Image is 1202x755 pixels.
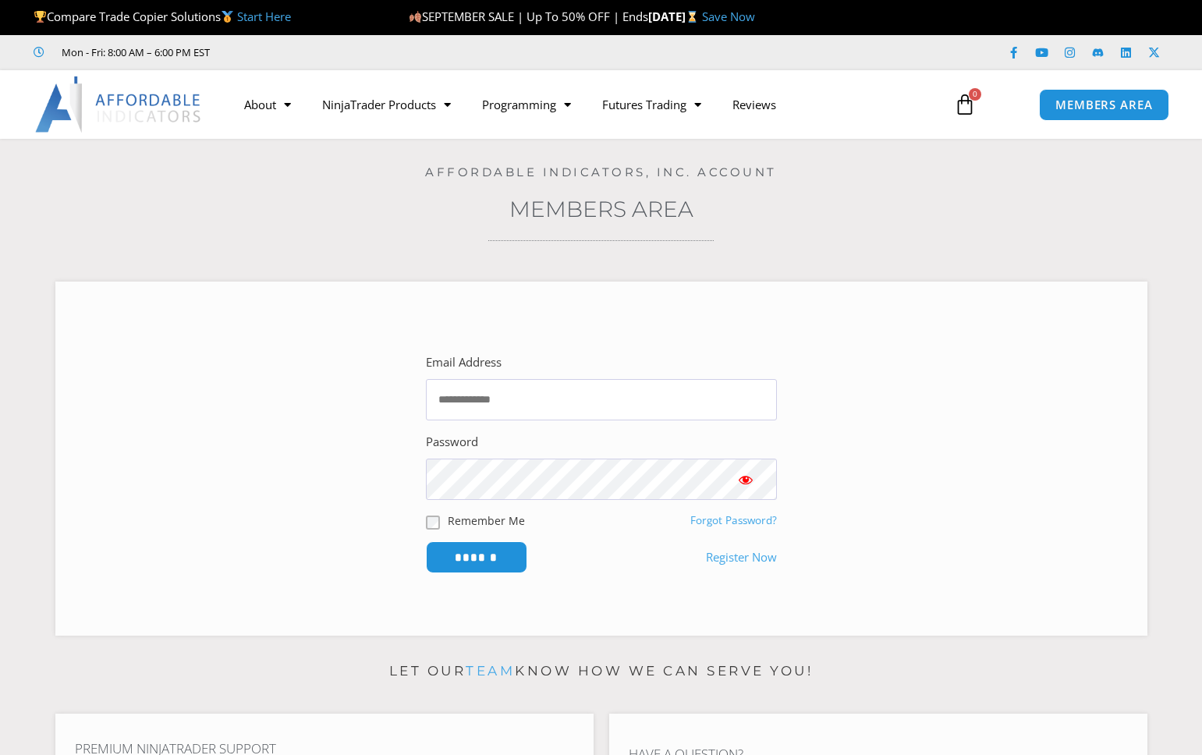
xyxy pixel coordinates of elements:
[35,76,203,133] img: LogoAI | Affordable Indicators – NinjaTrader
[448,512,525,529] label: Remember Me
[409,9,648,24] span: SEPTEMBER SALE | Up To 50% OFF | Ends
[425,165,777,179] a: Affordable Indicators, Inc. Account
[931,82,999,127] a: 0
[466,87,587,122] a: Programming
[307,87,466,122] a: NinjaTrader Products
[232,44,466,60] iframe: Customer reviews powered by Trustpilot
[229,87,307,122] a: About
[1055,99,1153,111] span: MEMBERS AREA
[58,43,210,62] span: Mon - Fri: 8:00 AM – 6:00 PM EST
[714,459,777,500] button: Show password
[426,431,478,453] label: Password
[509,196,693,222] a: Members Area
[237,9,291,24] a: Start Here
[686,11,698,23] img: ⌛
[34,11,46,23] img: 🏆
[648,9,702,24] strong: [DATE]
[717,87,792,122] a: Reviews
[587,87,717,122] a: Futures Trading
[969,88,981,101] span: 0
[34,9,291,24] span: Compare Trade Copier Solutions
[466,663,515,679] a: team
[426,352,502,374] label: Email Address
[702,9,755,24] a: Save Now
[55,659,1147,684] p: Let our know how we can serve you!
[1039,89,1169,121] a: MEMBERS AREA
[229,87,938,122] nav: Menu
[410,11,421,23] img: 🍂
[222,11,233,23] img: 🥇
[690,513,777,527] a: Forgot Password?
[706,547,777,569] a: Register Now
